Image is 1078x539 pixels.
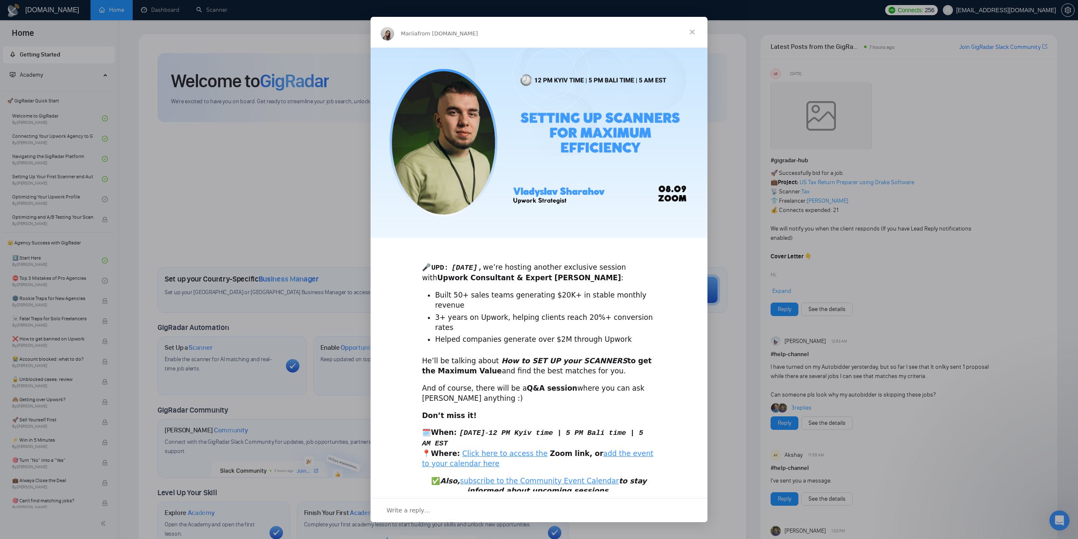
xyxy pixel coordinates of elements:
i: Also, to stay informed about upcoming sessions. [440,477,646,495]
b: Q&A session [527,384,577,392]
b: Where: [431,449,460,458]
span: Write a reply… [387,505,430,516]
div: He’ll be talking about and find the best matches for you. [422,356,656,376]
div: 🎤 we’re hosting another exclusive session with : [422,252,656,283]
div: 🗓️ - 📍 [422,428,656,469]
code: , [478,263,483,272]
img: Profile image for Mariia [381,27,394,40]
a: Click here to access the [462,449,548,458]
div: And of course, there will be a where you can ask [PERSON_NAME] anything :) [422,383,656,404]
div: ✅ [422,476,656,496]
b: Don’t miss it! [422,411,477,420]
b: Zoom link, or [550,449,603,458]
b: When: [431,428,456,437]
i: How to SET UP your SCANNERS [502,357,627,365]
code: [DATE] [451,263,478,272]
a: add the event to your calendar here [422,449,654,468]
a: subscribe to the Community Event Calendar [460,477,619,485]
li: 3+ years on Upwork, helping clients reach 20%+ conversion rates [435,313,656,333]
span: Close [677,17,707,47]
li: Helped companies generate over $2M through Upwork [435,335,656,345]
code: 12 PM Kyiv time | 5 PM Bali time | 5 AM EST [422,429,643,448]
span: Mariia [401,30,418,37]
code: UPD: [431,263,449,272]
b: Upwork Consultant & Expert [PERSON_NAME] [437,274,621,282]
li: Built 50+ sales teams generating $20K+ in stable monthly revenue [435,290,656,311]
div: Open conversation and reply [371,498,707,522]
code: [DATE] [459,429,486,437]
span: from [DOMAIN_NAME] [418,30,478,37]
b: to get the Maximum Value [422,357,651,375]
